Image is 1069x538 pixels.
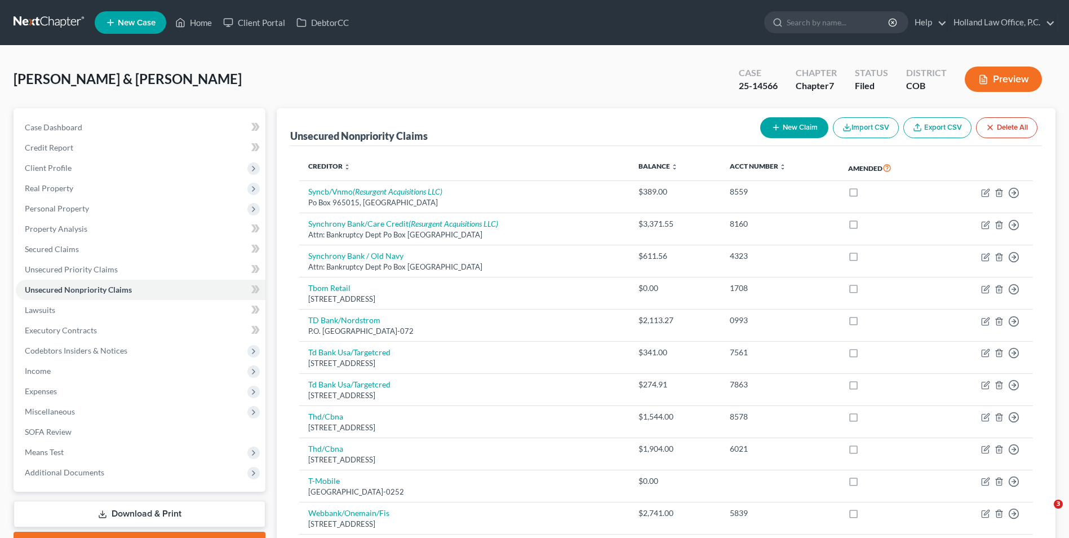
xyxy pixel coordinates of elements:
div: $341.00 [638,347,712,358]
div: $611.56 [638,250,712,262]
div: P.O. [GEOGRAPHIC_DATA]-072 [308,326,620,337]
span: [PERSON_NAME] & [PERSON_NAME] [14,70,242,87]
a: Synchrony Bank/Care Credit(Resurgent Acquisitions LLC) [308,219,498,228]
a: Help [909,12,947,33]
div: Case [739,67,778,80]
span: Property Analysis [25,224,87,233]
div: $3,371.55 [638,218,712,230]
span: Means Test [25,447,64,457]
span: Income [25,366,51,376]
button: Delete All [976,117,1037,138]
span: New Case [118,19,156,27]
a: Td Bank Usa/Targetcred [308,380,391,389]
div: [STREET_ADDRESS] [308,455,620,465]
span: Credit Report [25,143,73,152]
a: Syncb/Vnmo(Resurgent Acquisitions LLC) [308,187,442,196]
th: Amended [839,155,937,181]
div: [GEOGRAPHIC_DATA]-0252 [308,487,620,497]
a: T-Mobile [308,476,340,486]
div: $0.00 [638,475,712,487]
div: Status [855,67,888,80]
div: Po Box 965015, [GEOGRAPHIC_DATA] [308,197,620,208]
div: Filed [855,80,888,92]
a: Lawsuits [16,300,265,320]
a: Case Dashboard [16,117,265,138]
div: [STREET_ADDRESS] [308,422,620,433]
div: $274.91 [638,379,712,390]
span: Unsecured Priority Claims [25,264,118,274]
button: Import CSV [833,117,899,138]
a: Holland Law Office, P.C. [948,12,1055,33]
div: $0.00 [638,283,712,294]
span: Executory Contracts [25,325,97,335]
span: 7 [829,80,834,91]
a: Secured Claims [16,239,265,259]
a: Td Bank Usa/Targetcred [308,347,391,357]
iframe: Intercom live chat [1031,500,1058,527]
span: Secured Claims [25,244,79,254]
button: New Claim [760,117,828,138]
a: Synchrony Bank / Old Navy [308,251,403,261]
div: District [906,67,947,80]
a: Executory Contracts [16,320,265,341]
span: Real Property [25,183,73,193]
div: $1,544.00 [638,411,712,422]
a: Unsecured Nonpriority Claims [16,280,265,300]
a: DebtorCC [291,12,354,33]
div: 7561 [730,347,830,358]
a: Webbank/Onemain/Fis [308,508,389,518]
a: TD Bank/Nordstrom [308,315,380,325]
a: Thd/Cbna [308,412,343,421]
span: Miscellaneous [25,407,75,416]
i: unfold_more [344,164,351,170]
a: Unsecured Priority Claims [16,259,265,280]
div: Attn: Bankruptcy Dept Po Box [GEOGRAPHIC_DATA] [308,230,620,240]
div: [STREET_ADDRESS] [308,358,620,369]
div: 8160 [730,218,830,230]
i: unfold_more [779,164,786,170]
div: 5839 [730,508,830,519]
a: Client Portal [218,12,291,33]
a: Balance unfold_more [638,162,678,170]
button: Preview [965,67,1042,92]
span: Additional Documents [25,468,104,477]
div: 8559 [730,186,830,197]
a: Export CSV [903,117,972,138]
span: Client Profile [25,163,72,173]
div: COB [906,80,947,92]
div: Chapter [796,80,837,92]
div: 1708 [730,283,830,294]
i: unfold_more [671,164,678,170]
i: (Resurgent Acquisitions LLC) [353,187,442,196]
a: Home [170,12,218,33]
a: Property Analysis [16,219,265,239]
div: Chapter [796,67,837,80]
div: [STREET_ADDRESS] [308,519,620,530]
div: 25-14566 [739,80,778,92]
a: SOFA Review [16,422,265,442]
a: Creditor unfold_more [308,162,351,170]
div: 7863 [730,379,830,390]
a: Download & Print [14,501,265,527]
a: Acct Number unfold_more [730,162,786,170]
span: Lawsuits [25,305,55,315]
span: Unsecured Nonpriority Claims [25,285,132,294]
div: $2,113.27 [638,315,712,326]
div: $1,904.00 [638,443,712,455]
div: Attn: Bankruptcy Dept Po Box [GEOGRAPHIC_DATA] [308,262,620,272]
span: 3 [1054,500,1063,509]
div: [STREET_ADDRESS] [308,294,620,305]
a: Tbom Retail [308,283,351,293]
span: Codebtors Insiders & Notices [25,346,127,355]
a: Thd/Cbna [308,444,343,453]
div: $2,741.00 [638,508,712,519]
div: [STREET_ADDRESS] [308,390,620,401]
div: 8578 [730,411,830,422]
div: 0993 [730,315,830,326]
a: Credit Report [16,138,265,158]
div: $389.00 [638,186,712,197]
div: 6021 [730,443,830,455]
span: Expenses [25,386,57,396]
input: Search by name... [787,12,890,33]
span: SOFA Review [25,427,72,436]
